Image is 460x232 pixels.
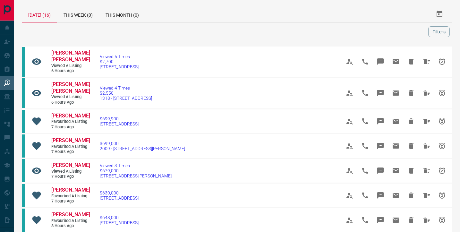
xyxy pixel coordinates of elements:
[51,144,90,150] span: Favourited a Listing
[22,78,25,108] div: condos.ca
[419,114,434,129] span: Hide All from Nicole Partyka
[51,119,90,125] span: Favourited a Listing
[419,138,434,154] span: Hide All from Nicole Partyka
[100,173,172,178] span: [STREET_ADDRESS][PERSON_NAME]
[434,212,450,228] span: Snooze
[357,212,373,228] span: Call
[428,26,450,37] button: Filters
[51,162,90,169] a: [PERSON_NAME]
[51,169,90,174] span: Viewed a Listing
[100,141,185,146] span: $699,000
[342,212,357,228] span: View Profile
[388,163,404,178] span: Email
[51,149,90,155] span: 7 hours ago
[51,63,90,69] span: Viewed a Listing
[100,54,139,69] a: Viewed 5 Times$2,700[STREET_ADDRESS]
[434,54,450,69] span: Snooze
[342,163,357,178] span: View Profile
[434,114,450,129] span: Snooze
[51,187,90,193] span: [PERSON_NAME]
[419,54,434,69] span: Hide All from Joao Paulo Manso
[51,223,90,229] span: 8 hours ago
[99,6,145,22] div: This Month (0)
[51,137,90,144] a: [PERSON_NAME]
[388,138,404,154] span: Email
[357,114,373,129] span: Call
[100,146,185,151] span: 2009 - [STREET_ADDRESS][PERSON_NAME]
[100,141,185,151] a: $699,0002009 - [STREET_ADDRESS][PERSON_NAME]
[419,212,434,228] span: Hide All from Nicole Partyka
[388,54,404,69] span: Email
[51,174,90,179] span: 7 hours ago
[100,96,152,101] span: 1318 - [STREET_ADDRESS]
[100,121,139,126] span: [STREET_ADDRESS]
[100,59,139,64] span: $2,700
[51,68,90,74] span: 6 hours ago
[342,188,357,203] span: View Profile
[100,85,152,90] span: Viewed 4 Times
[100,163,172,178] a: Viewed 3 Times$679,000[STREET_ADDRESS][PERSON_NAME]
[100,85,152,101] a: Viewed 4 Times$2,5501318 - [STREET_ADDRESS]
[404,163,419,178] span: Hide
[434,163,450,178] span: Snooze
[342,114,357,129] span: View Profile
[100,220,139,225] span: [STREET_ADDRESS]
[51,81,90,94] span: [PERSON_NAME] [PERSON_NAME]
[342,85,357,101] span: View Profile
[22,47,25,77] div: condos.ca
[373,138,388,154] span: Message
[357,85,373,101] span: Call
[22,184,25,207] div: condos.ca
[51,187,90,193] a: [PERSON_NAME]
[100,54,139,59] span: Viewed 5 Times
[22,6,57,22] div: [DATE] (16)
[51,50,90,63] span: [PERSON_NAME] [PERSON_NAME]
[404,85,419,101] span: Hide
[100,168,172,173] span: $679,000
[22,110,25,133] div: condos.ca
[419,85,434,101] span: Hide All from Joao Paulo Manso
[51,137,90,143] span: [PERSON_NAME]
[342,54,357,69] span: View Profile
[373,114,388,129] span: Message
[100,195,139,201] span: [STREET_ADDRESS]
[100,64,139,69] span: [STREET_ADDRESS]
[51,199,90,204] span: 7 hours ago
[100,116,139,121] span: $699,900
[100,190,139,195] span: $630,000
[100,215,139,225] a: $648,000[STREET_ADDRESS]
[419,188,434,203] span: Hide All from Nicole Partyka
[373,188,388,203] span: Message
[419,163,434,178] span: Hide All from Nicole Partyka
[51,193,90,199] span: Favourited a Listing
[434,138,450,154] span: Snooze
[373,163,388,178] span: Message
[404,212,419,228] span: Hide
[51,162,90,168] span: [PERSON_NAME]
[404,54,419,69] span: Hide
[100,215,139,220] span: $648,000
[404,114,419,129] span: Hide
[100,90,152,96] span: $2,550
[434,85,450,101] span: Snooze
[51,100,90,105] span: 6 hours ago
[434,188,450,203] span: Snooze
[100,190,139,201] a: $630,000[STREET_ADDRESS]
[51,113,90,119] a: [PERSON_NAME]
[57,6,99,22] div: This Week (0)
[388,212,404,228] span: Email
[22,134,25,158] div: condos.ca
[388,85,404,101] span: Email
[388,188,404,203] span: Email
[342,138,357,154] span: View Profile
[357,163,373,178] span: Call
[22,159,25,182] div: condos.ca
[22,209,25,232] div: condos.ca
[404,188,419,203] span: Hide
[432,6,447,22] button: Select Date Range
[100,163,172,168] span: Viewed 3 Times
[51,81,90,95] a: [PERSON_NAME] [PERSON_NAME]
[51,211,90,218] a: [PERSON_NAME]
